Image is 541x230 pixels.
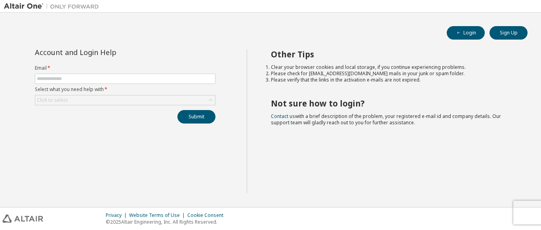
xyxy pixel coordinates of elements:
label: Email [35,65,215,71]
li: Clear your browser cookies and local storage, if you continue experiencing problems. [271,64,514,70]
h2: Not sure how to login? [271,98,514,108]
a: Contact us [271,113,295,120]
div: Cookie Consent [187,212,228,219]
img: altair_logo.svg [2,215,43,223]
button: Sign Up [490,26,528,40]
div: Account and Login Help [35,49,179,55]
button: Submit [177,110,215,124]
li: Please verify that the links in the activation e-mails are not expired. [271,77,514,83]
img: Altair One [4,2,103,10]
h2: Other Tips [271,49,514,59]
label: Select what you need help with [35,86,215,93]
button: Login [447,26,485,40]
div: Click to select [37,97,68,103]
span: with a brief description of the problem, your registered e-mail id and company details. Our suppo... [271,113,501,126]
div: Website Terms of Use [129,212,187,219]
div: Click to select [35,95,215,105]
p: © 2025 Altair Engineering, Inc. All Rights Reserved. [106,219,228,225]
div: Privacy [106,212,129,219]
li: Please check for [EMAIL_ADDRESS][DOMAIN_NAME] mails in your junk or spam folder. [271,70,514,77]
